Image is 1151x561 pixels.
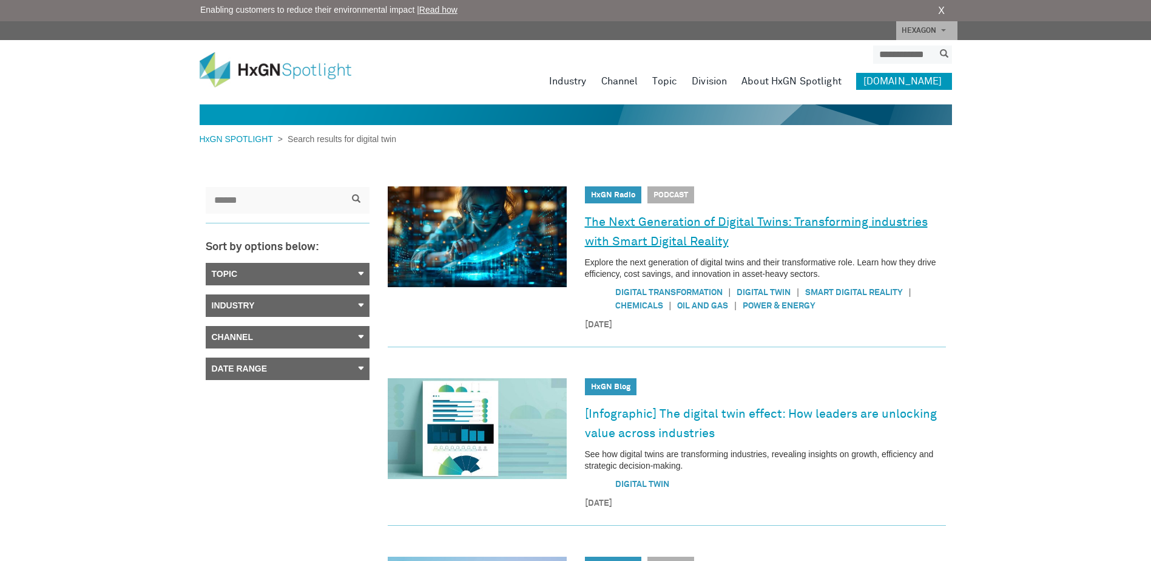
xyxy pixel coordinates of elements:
div: > [200,133,397,146]
a: Topic [206,263,370,285]
span: | [663,299,678,312]
img: The Next Generation of Digital Twins: Transforming industries with Smart Digital Reality [388,186,567,287]
a: Industry [206,294,370,317]
time: [DATE] [585,319,946,331]
span: | [728,299,743,312]
a: Channel [206,326,370,348]
a: Digital Twin [615,480,669,489]
a: Read how [419,5,457,15]
a: Division [692,73,727,90]
time: [DATE] [585,497,946,510]
a: Date Range [206,358,370,380]
a: [DOMAIN_NAME] [856,73,952,90]
a: HxGN SPOTLIGHT [200,134,278,144]
a: HEXAGON [896,21,957,40]
span: Podcast [647,186,694,203]
a: Smart Digital Reality [805,288,903,297]
img: HxGN Spotlight [200,52,370,87]
p: Explore the next generation of digital twins and their transformative role. Learn how they drive ... [585,257,946,280]
a: Power & Energy [743,302,815,310]
h3: Sort by options below: [206,242,370,254]
span: | [903,286,917,299]
a: HxGN Blog [591,383,630,391]
span: Enabling customers to reduce their environmental impact | [200,4,457,16]
a: The Next Generation of Digital Twins: Transforming industries with Smart Digital Reality [585,212,946,252]
img: [Infographic] The digital twin effect: How leaders are unlocking value across industries [388,378,567,479]
a: About HxGN Spotlight [741,73,842,90]
a: Topic [652,73,677,90]
span: Search results for digital twin [283,134,396,144]
a: [Infographic] The digital twin effect: How leaders are unlocking value across industries [585,404,946,444]
a: Channel [601,73,638,90]
span: | [723,286,737,299]
a: X [938,4,945,18]
p: See how digital twins are transforming industries, revealing insights on growth, efficiency and s... [585,449,946,472]
a: Industry [549,73,587,90]
a: Chemicals [615,302,663,310]
a: Digital Twin [737,288,791,297]
a: Oil and gas [677,302,728,310]
a: HxGN Radio [591,191,635,199]
a: Digital Transformation [615,288,723,297]
span: | [791,286,805,299]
